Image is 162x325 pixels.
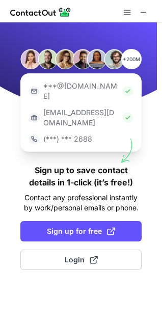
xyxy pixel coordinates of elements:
img: https://contactout.com/extension/app/static/media/login-email-icon.f64bce713bb5cd1896fef81aa7b14a... [29,86,39,96]
img: https://contactout.com/extension/app/static/media/login-work-icon.638a5007170bc45168077fde17b29a1... [29,113,39,123]
p: ***@[DOMAIN_NAME] [43,81,119,101]
button: Login [20,250,142,270]
img: Person #2 [38,49,58,69]
span: Sign up for free [47,226,115,236]
img: Check Icon [123,86,133,96]
img: Person #3 [55,49,75,69]
h1: Sign up to save contact details in 1-click (it’s free!) [20,164,142,188]
p: +200M [121,49,142,69]
img: Person #6 [104,49,124,69]
img: Person #4 [72,49,93,69]
img: Person #1 [20,49,41,69]
img: Person #5 [87,49,107,69]
p: [EMAIL_ADDRESS][DOMAIN_NAME] [43,107,119,128]
img: ContactOut v5.3.10 [10,6,71,18]
p: Contact any professional instantly by work/personal emails or phone. [20,193,142,213]
span: Login [65,255,98,265]
img: https://contactout.com/extension/app/static/media/login-phone-icon.bacfcb865e29de816d437549d7f4cb... [29,134,39,144]
button: Sign up for free [20,221,142,241]
img: Check Icon [123,113,133,123]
